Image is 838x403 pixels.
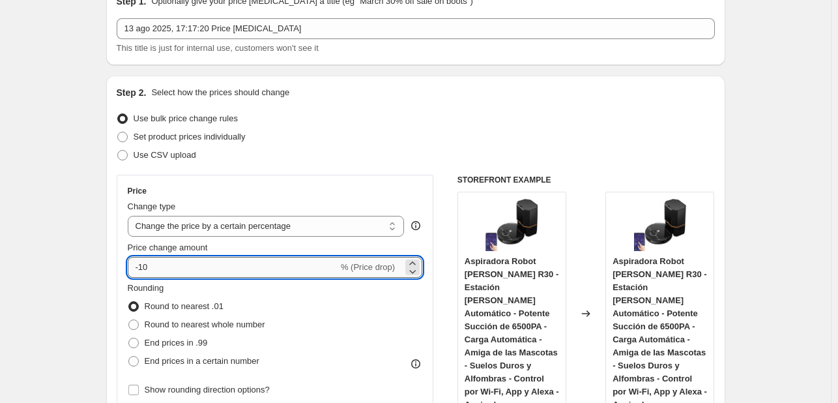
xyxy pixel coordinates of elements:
[117,86,147,99] h2: Step 2.
[134,150,196,160] span: Use CSV upload
[145,320,265,329] span: Round to nearest whole number
[145,338,208,348] span: End prices in .99
[134,132,246,142] span: Set product prices individually
[409,219,422,232] div: help
[145,385,270,395] span: Show rounding direction options?
[128,243,208,252] span: Price change amount
[634,199,686,251] img: 518stQ73DiL._AC_SL1080_80x.jpg
[128,201,176,211] span: Change type
[341,262,395,272] span: % (Price drop)
[145,301,224,311] span: Round to nearest .01
[117,18,715,39] input: 30% off holiday sale
[485,199,538,251] img: 518stQ73DiL._AC_SL1080_80x.jpg
[117,43,319,53] span: This title is just for internal use, customers won't see it
[145,356,259,366] span: End prices in a certain number
[134,113,238,123] span: Use bulk price change rules
[128,283,164,293] span: Rounding
[151,86,289,99] p: Select how the prices should change
[128,186,147,196] h3: Price
[128,257,338,278] input: -15
[457,175,715,185] h6: STOREFRONT EXAMPLE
